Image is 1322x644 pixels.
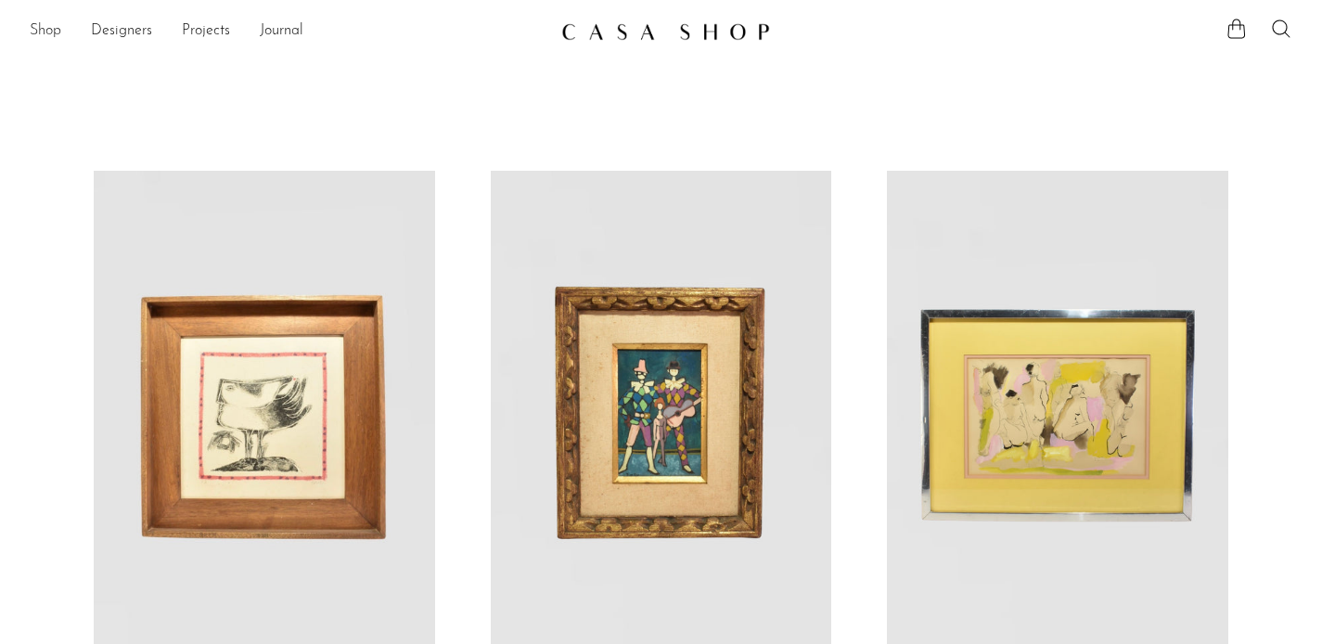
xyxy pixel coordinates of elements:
nav: Desktop navigation [30,16,546,47]
a: Shop [30,19,61,44]
ul: NEW HEADER MENU [30,16,546,47]
a: Projects [182,19,230,44]
a: Designers [91,19,152,44]
a: Journal [260,19,303,44]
